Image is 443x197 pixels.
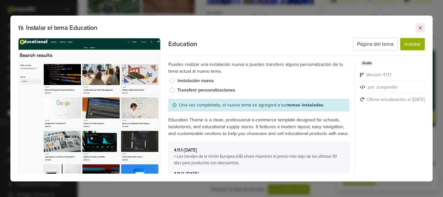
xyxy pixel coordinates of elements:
[177,87,350,94] label: Transferir personalizaciones
[168,40,197,48] h2: Education
[179,102,324,108] a: Una vez completado, el nuevo tema se agregará a tus .
[174,171,344,177] h6: 4.11.0 - [DATE]
[168,117,350,137] p: Education Theme is a clean, professional e-commerce template designed for schools, bookstores, an...
[177,77,350,84] label: Instalación nueva
[287,102,323,108] strong: temas instalados
[367,96,425,103] span: Última actualización el [DATE]
[400,38,425,50] button: Instalar
[366,71,391,78] span: Versión 4.11.1
[18,24,364,32] h2: Instalar el tema Education
[174,154,344,166] li: Las tiendas de la Unión Europea (UE) ahora muestran el precio más bajo de los últimos 30 días par...
[368,84,398,91] span: por Jumpseller
[174,148,344,153] h6: 4.11.1 - [DATE]
[168,61,350,75] p: Puedes realizar una instalación nueva o puedes transferir alguna personalización de tu tema actua...
[360,61,374,66] span: Gratis
[353,38,398,50] a: Página del tema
